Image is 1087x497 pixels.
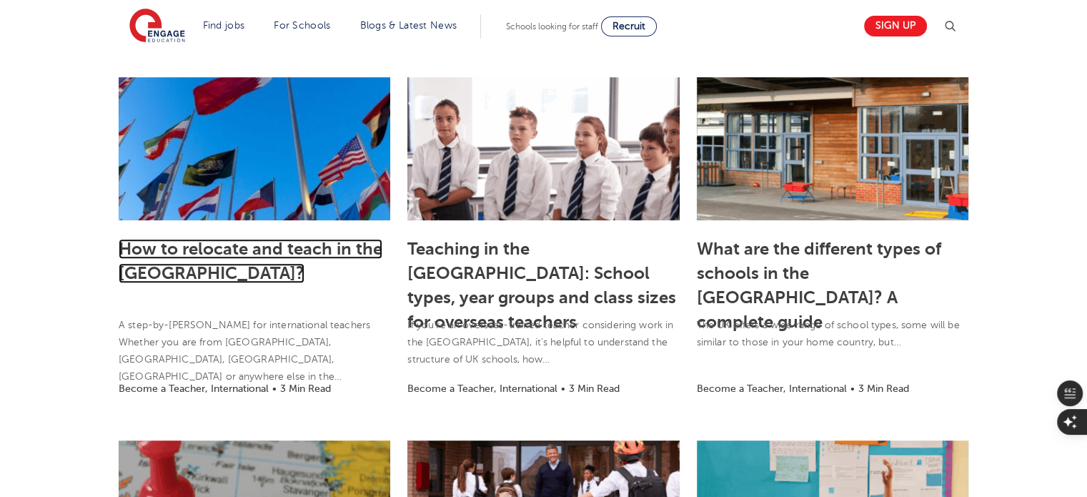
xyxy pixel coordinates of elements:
[557,380,569,397] li: •
[280,380,331,397] li: 3 Min Read
[119,317,390,385] p: A step-by-[PERSON_NAME] for international teachers Whether you are from [GEOGRAPHIC_DATA], [GEOGR...
[407,239,676,332] a: Teaching in the [GEOGRAPHIC_DATA]: School types, year groups and class sizes for overseas teachers
[847,380,858,397] li: •
[697,317,968,351] p: The UK offers a wide range of school types, some will be similar to those in your home country, but…
[506,21,598,31] span: Schools looking for staff
[601,16,657,36] a: Recruit
[119,239,382,283] a: How to relocate and teach in the [GEOGRAPHIC_DATA]?
[407,317,679,368] p: If you’re an overseas-trained teacher considering work in the [GEOGRAPHIC_DATA], it’s helpful to ...
[274,20,330,31] a: For Schools
[864,16,927,36] a: Sign up
[697,239,941,332] a: What are the different types of schools in the [GEOGRAPHIC_DATA]? A complete guide
[407,380,557,397] li: Become a Teacher, International
[269,380,280,397] li: •
[858,380,909,397] li: 3 Min Read
[697,380,847,397] li: Become a Teacher, International
[203,20,245,31] a: Find jobs
[360,20,457,31] a: Blogs & Latest News
[129,9,185,44] img: Engage Education
[569,380,620,397] li: 3 Min Read
[612,21,645,31] span: Recruit
[119,380,269,397] li: Become a Teacher, International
